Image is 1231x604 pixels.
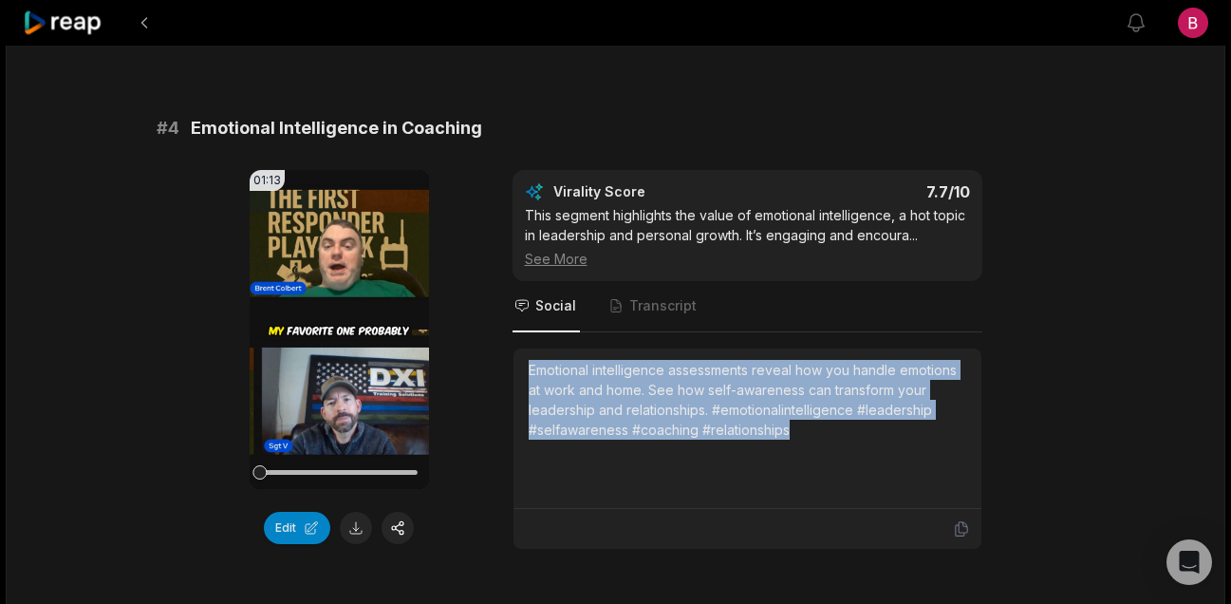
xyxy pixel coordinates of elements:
[191,115,482,142] span: Emotional Intelligence in Coaching
[629,296,697,315] span: Transcript
[264,512,330,544] button: Edit
[525,205,970,269] div: This segment highlights the value of emotional intelligence, a hot topic in leadership and person...
[513,281,982,332] nav: Tabs
[525,249,970,269] div: See More
[535,296,576,315] span: Social
[529,360,966,440] div: Emotional intelligence assessments reveal how you handle emotions at work and home. See how self-...
[157,115,179,142] span: # 4
[766,182,970,201] div: 7.7 /10
[1166,539,1212,585] div: Open Intercom Messenger
[250,170,429,489] video: Your browser does not support mp4 format.
[553,182,757,201] div: Virality Score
